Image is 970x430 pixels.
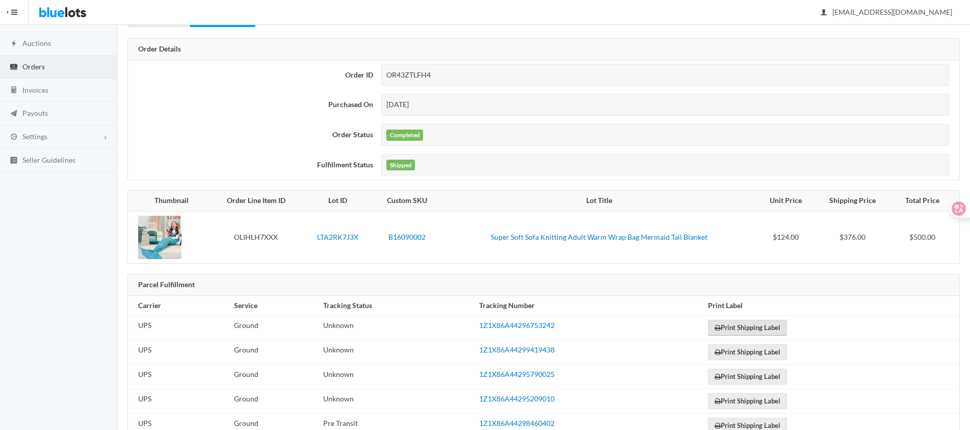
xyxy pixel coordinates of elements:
th: Lot ID [303,191,373,211]
td: $500.00 [891,211,959,263]
th: Unit Price [757,191,814,211]
th: Custom SKU [373,191,441,211]
a: B16090002 [388,233,426,241]
td: Unknown [319,316,475,340]
ion-icon: flash [9,39,19,49]
span: [EMAIL_ADDRESS][DOMAIN_NAME] [821,8,952,16]
th: Lot Title [441,191,757,211]
span: Settings [22,132,47,141]
td: Ground [230,389,319,414]
div: [DATE] [381,94,949,116]
td: UPS [128,316,230,340]
td: Unknown [319,389,475,414]
th: Tracking Status [319,296,475,316]
ion-icon: cash [9,63,19,72]
th: Print Label [704,296,959,316]
ion-icon: cog [9,133,19,142]
td: OLIHLH7XXX [209,211,303,263]
a: 1Z1X86A44295790025 [479,370,555,378]
div: Parcel Fulfillment [128,274,959,296]
a: Print Shipping Label [708,320,787,336]
label: Completed [386,130,423,141]
th: Purchased On [128,90,377,120]
a: 1Z1X86A44295209010 [479,394,555,403]
th: Order Status [128,120,377,150]
a: 1Z1X86A44299419438 [479,345,555,354]
th: Order Line Item ID [209,191,303,211]
ion-icon: clipboard [9,16,19,26]
td: UPS [128,340,230,365]
td: Unknown [319,340,475,365]
td: Ground [230,316,319,340]
ion-icon: list box [9,156,19,166]
th: Shipping Price [814,191,891,211]
a: LTA2RK7J3X [317,233,358,241]
a: 1Z1X86A44298460402 [479,419,555,427]
th: Fulfillment Status [128,150,377,180]
a: 1Z1X86A44296753242 [479,321,555,330]
label: Shipped [386,160,415,171]
a: Super Soft Sofa Knitting Adult Warm Wrap Bag Mermaid Tail Blanket [491,233,707,241]
td: $124.00 [757,211,814,263]
a: Print Shipping Label [708,344,787,360]
td: Unknown [319,365,475,389]
th: Service [230,296,319,316]
span: Auctions [22,39,51,47]
ion-icon: person [819,8,829,18]
span: Orders [22,62,45,71]
a: Print Shipping Label [708,369,787,385]
th: Thumbnail [128,191,209,211]
a: Print Shipping Label [708,393,787,409]
ion-icon: calculator [9,86,19,95]
div: Order Details [128,39,959,60]
td: UPS [128,365,230,389]
td: Ground [230,365,319,389]
th: Total Price [891,191,959,211]
div: OR43ZTLFH4 [381,64,949,86]
td: Ground [230,340,319,365]
span: Payouts [22,109,48,117]
td: UPS [128,389,230,414]
span: Invoices [22,86,48,94]
th: Order ID [128,60,377,90]
th: Carrier [128,296,230,316]
ion-icon: paper plane [9,109,19,119]
td: $376.00 [814,211,891,263]
span: Seller Guidelines [22,156,75,164]
th: Tracking Number [475,296,704,316]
